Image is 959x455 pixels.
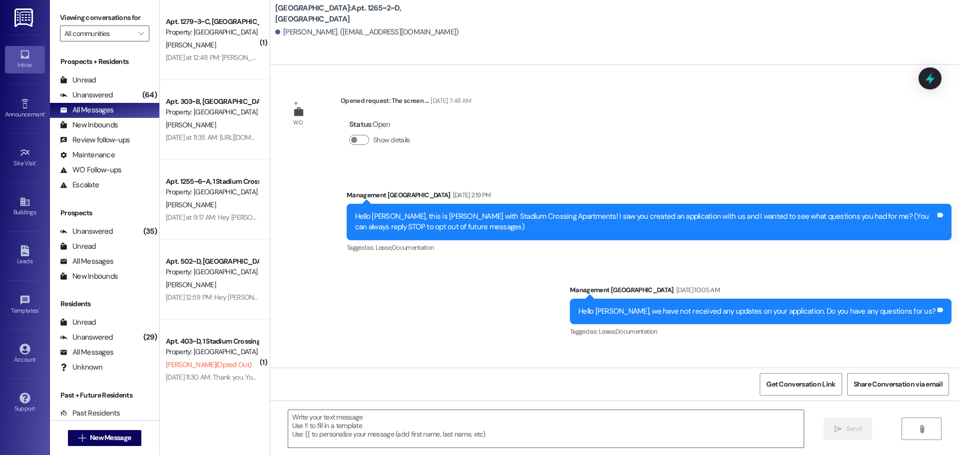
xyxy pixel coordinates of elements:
[847,373,949,396] button: Share Conversation via email
[5,341,45,368] a: Account
[60,226,113,237] div: Unanswered
[166,267,258,277] div: Property: [GEOGRAPHIC_DATA]
[60,362,102,373] div: Unknown
[5,390,45,417] a: Support
[293,117,303,128] div: WO
[347,240,952,255] div: Tagged as:
[50,390,159,401] div: Past + Future Residents
[78,434,86,442] i: 
[64,25,133,41] input: All communities
[166,347,258,357] div: Property: [GEOGRAPHIC_DATA]
[90,433,131,443] span: New Message
[166,27,258,37] div: Property: [GEOGRAPHIC_DATA]
[60,10,149,25] label: Viewing conversations for
[166,53,343,62] div: [DATE] at 12:48 PM: [PERSON_NAME], [DEMOGRAPHIC_DATA]
[60,271,118,282] div: New Inbounds
[60,408,120,419] div: Past Residents
[570,324,952,339] div: Tagged as:
[166,187,258,197] div: Property: [GEOGRAPHIC_DATA]
[166,200,216,209] span: [PERSON_NAME]
[451,190,491,200] div: [DATE] 2:19 PM
[373,135,410,145] label: Show details
[60,75,96,85] div: Unread
[166,120,216,129] span: [PERSON_NAME]
[60,165,121,175] div: WO Follow-ups
[14,8,35,27] img: ResiDesk Logo
[166,293,844,302] div: [DATE] 12:59 PM: Hey [PERSON_NAME], I just sent you the parking addendum for the motorcycle! Also...
[766,379,835,390] span: Get Conversation Link
[824,418,872,440] button: Send
[166,107,258,117] div: Property: [GEOGRAPHIC_DATA]
[166,373,659,382] div: [DATE] 11:30 AM: Thank you. You will no longer receive texts from this thread. Please reply with ...
[60,105,113,115] div: All Messages
[854,379,943,390] span: Share Conversation via email
[60,332,113,343] div: Unanswered
[50,208,159,218] div: Prospects
[38,306,40,313] span: •
[166,213,589,222] div: [DATE] at 9:17 AM: Hey [PERSON_NAME], for the insurance please visit [URL][DOMAIN_NAME] to see if...
[5,292,45,319] a: Templates •
[166,40,216,49] span: [PERSON_NAME]
[60,241,96,252] div: Unread
[5,242,45,269] a: Leads
[918,425,926,433] i: 
[138,29,144,37] i: 
[44,109,46,116] span: •
[570,285,952,299] div: Management [GEOGRAPHIC_DATA]
[68,430,142,446] button: New Message
[349,119,372,129] b: Status
[141,330,159,345] div: (29)
[166,176,258,187] div: Apt. 1255~6~A, 1 Stadium Crossing Guarantors
[275,27,459,37] div: [PERSON_NAME]. ([EMAIL_ADDRESS][DOMAIN_NAME])
[36,158,37,165] span: •
[50,56,159,67] div: Prospects + Residents
[60,120,118,130] div: New Inbounds
[50,299,159,309] div: Residents
[166,336,258,347] div: Apt. 403~D, 1 Stadium Crossing Guarantors
[166,133,336,142] div: [DATE] at 11:35 AM: [URL][DOMAIN_NAME][DOMAIN_NAME]
[341,95,471,109] div: Opened request: The screen ...
[355,211,936,233] div: Hello [PERSON_NAME], this is [PERSON_NAME] with Stadium Crossing Apartments! I saw you created an...
[376,243,392,252] span: Lease ,
[834,425,842,433] i: 
[5,193,45,220] a: Buildings
[760,373,842,396] button: Get Conversation Link
[5,144,45,171] a: Site Visit •
[275,3,475,24] b: [GEOGRAPHIC_DATA]: Apt. 1265~2~D, [GEOGRAPHIC_DATA]
[166,360,251,369] span: [PERSON_NAME] (Opted Out)
[578,306,936,317] div: Hello [PERSON_NAME], we have not received any updates on your application. Do you have any questi...
[60,256,113,267] div: All Messages
[166,16,258,27] div: Apt. 1279~3~C, [GEOGRAPHIC_DATA]
[60,347,113,358] div: All Messages
[60,135,130,145] div: Review follow-ups
[349,117,414,132] div: : Open
[60,317,96,328] div: Unread
[615,327,657,336] span: Documentation
[347,190,952,204] div: Management [GEOGRAPHIC_DATA]
[599,327,615,336] span: Lease ,
[674,285,720,295] div: [DATE] 10:05 AM
[5,46,45,73] a: Inbox
[166,256,258,267] div: Apt. 502~D, [GEOGRAPHIC_DATA]
[392,243,434,252] span: Documentation
[141,224,159,239] div: (35)
[60,90,113,100] div: Unanswered
[428,95,471,106] div: [DATE] 7:48 AM
[166,280,216,289] span: [PERSON_NAME]
[60,150,115,160] div: Maintenance
[846,424,862,434] span: Send
[140,87,159,103] div: (64)
[60,180,99,190] div: Escalate
[166,96,258,107] div: Apt. 303~B, [GEOGRAPHIC_DATA]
